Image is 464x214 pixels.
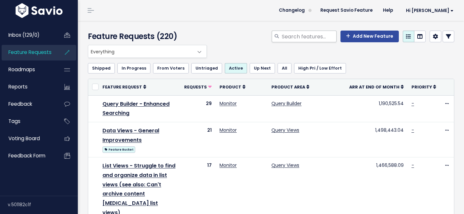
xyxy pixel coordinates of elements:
span: ARR at End of Month [349,84,399,90]
h4: Feature Requests (220) [88,31,204,42]
a: Up Next [250,63,275,74]
td: 1,190,525.54 [345,95,408,122]
img: logo-white.9d6f32f41409.svg [14,3,64,18]
span: Requests [184,84,207,90]
span: Priority [411,84,432,90]
span: Inbox (129/0) [8,32,40,38]
a: Monitor [220,127,237,133]
span: Product [220,84,241,90]
span: Changelog [279,8,305,13]
a: Query Views [271,127,299,133]
a: Shipped [88,63,115,74]
a: Monitor [220,100,237,107]
span: Feedback form [8,152,45,159]
a: Feedback [2,97,54,112]
span: Everything [88,45,207,58]
a: Voting Board [2,131,54,146]
a: Request Savio Feature [315,6,378,15]
a: All [278,63,291,74]
a: Data Views - General Improvements [102,127,159,144]
a: - [411,100,414,107]
a: Query Views [271,162,299,168]
span: Voting Board [8,135,40,142]
span: Roadmaps [8,66,35,73]
a: Active [225,63,247,74]
a: Monitor [220,162,237,168]
a: Hi [PERSON_NAME] [398,6,459,16]
a: Tags [2,114,54,129]
a: Untriaged [191,63,222,74]
span: Feature Requests [8,49,52,56]
a: Inbox (129/0) [2,28,54,43]
a: Reports [2,79,54,94]
a: Feedback form [2,148,54,163]
a: Product [220,84,245,90]
td: 29 [180,95,216,122]
a: Product Area [271,84,309,90]
span: Hi [PERSON_NAME] [406,8,454,13]
a: - [411,127,414,133]
a: Query Builder [271,100,302,107]
span: Tags [8,118,20,125]
span: Product Area [271,84,305,90]
td: 21 [180,122,216,157]
a: Requests [184,84,212,90]
div: v.501182c1f [8,196,78,213]
a: - [411,162,414,168]
span: Feature Request [102,84,142,90]
a: Help [378,6,398,15]
a: Roadmaps [2,62,54,77]
a: In Progress [117,63,150,74]
span: Reports [8,83,28,90]
a: Feature Request [102,84,146,90]
a: Query Builder - Enhanced Searching [102,100,170,117]
span: Feedback [8,100,32,107]
a: ARR at End of Month [349,84,404,90]
td: 1,498,443.04 [345,122,408,157]
a: Add New Feature [340,31,399,42]
a: High Pri / Low Effort [294,63,346,74]
span: Feature Bucket [102,146,135,153]
a: Priority [411,84,436,90]
a: Feature Bucket [102,145,135,153]
span: Everything [88,45,194,58]
a: From Voters [153,63,189,74]
a: Feature Requests [2,45,54,60]
ul: Filter feature requests [88,63,454,74]
input: Search features... [281,31,337,42]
